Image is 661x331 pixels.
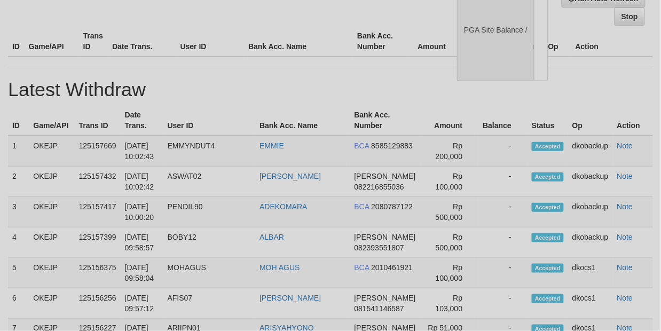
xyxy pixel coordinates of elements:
[421,258,478,288] td: Rp 100,000
[532,264,564,273] span: Accepted
[571,26,653,57] th: Action
[617,202,633,211] a: Note
[8,258,29,288] td: 5
[121,288,163,319] td: [DATE] 09:57:12
[421,136,478,167] td: Rp 200,000
[25,26,79,57] th: Game/API
[163,105,256,136] th: User ID
[355,202,369,211] span: BCA
[544,26,571,57] th: Op
[478,258,528,288] td: -
[259,172,321,180] a: [PERSON_NAME]
[8,26,25,57] th: ID
[121,136,163,167] td: [DATE] 10:02:43
[163,288,256,319] td: AFIS07
[613,105,653,136] th: Action
[255,105,350,136] th: Bank Acc. Name
[617,141,633,150] a: Note
[478,167,528,197] td: -
[355,263,369,272] span: BCA
[259,233,284,241] a: ALBAR
[8,79,653,100] h1: Latest Withdraw
[568,258,613,288] td: dkocs1
[121,105,163,136] th: Date Trans.
[615,7,645,26] a: Stop
[163,258,256,288] td: MOHAGUS
[568,105,613,136] th: Op
[355,183,404,191] span: 082216855036
[259,294,321,302] a: [PERSON_NAME]
[259,141,284,150] a: EMMIE
[421,227,478,258] td: Rp 500,000
[532,172,564,182] span: Accepted
[163,227,256,258] td: BOBY12
[568,288,613,319] td: dkocs1
[8,105,29,136] th: ID
[121,227,163,258] td: [DATE] 09:58:57
[259,202,307,211] a: ADEKOMARA
[350,105,421,136] th: Bank Acc. Number
[29,197,74,227] td: OKEJP
[108,26,176,57] th: Date Trans.
[163,136,256,167] td: EMMYNDUT4
[75,227,121,258] td: 125157399
[355,243,404,252] span: 082393551807
[121,258,163,288] td: [DATE] 09:58:04
[29,136,74,167] td: OKEJP
[29,167,74,197] td: OKEJP
[121,167,163,197] td: [DATE] 10:02:42
[532,203,564,212] span: Accepted
[163,197,256,227] td: PENDIL90
[617,263,633,272] a: Note
[75,288,121,319] td: 125156256
[79,26,108,57] th: Trans ID
[372,202,413,211] span: 2080787122
[355,294,416,302] span: [PERSON_NAME]
[29,258,74,288] td: OKEJP
[75,105,121,136] th: Trans ID
[568,167,613,197] td: dkobackup
[259,263,300,272] a: MOH AGUS
[528,105,568,136] th: Status
[8,197,29,227] td: 3
[568,227,613,258] td: dkobackup
[407,26,462,57] th: Amount
[29,288,74,319] td: OKEJP
[75,258,121,288] td: 125156375
[353,26,407,57] th: Bank Acc. Number
[478,105,528,136] th: Balance
[163,167,256,197] td: ASWAT02
[355,304,404,313] span: 081541146587
[8,136,29,167] td: 1
[75,167,121,197] td: 125157432
[29,227,74,258] td: OKEJP
[532,142,564,151] span: Accepted
[29,105,74,136] th: Game/API
[8,227,29,258] td: 4
[355,172,416,180] span: [PERSON_NAME]
[244,26,353,57] th: Bank Acc. Name
[176,26,245,57] th: User ID
[421,105,478,136] th: Amount
[568,197,613,227] td: dkobackup
[8,288,29,319] td: 6
[617,294,633,302] a: Note
[532,233,564,242] span: Accepted
[617,233,633,241] a: Note
[355,141,369,150] span: BCA
[617,172,633,180] a: Note
[421,167,478,197] td: Rp 100,000
[355,233,416,241] span: [PERSON_NAME]
[568,136,613,167] td: dkobackup
[478,288,528,319] td: -
[478,197,528,227] td: -
[421,197,478,227] td: Rp 500,000
[121,197,163,227] td: [DATE] 10:00:20
[532,294,564,303] span: Accepted
[478,227,528,258] td: -
[75,197,121,227] td: 125157417
[372,141,413,150] span: 8585129883
[372,263,413,272] span: 2010461921
[478,136,528,167] td: -
[421,288,478,319] td: Rp 103,000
